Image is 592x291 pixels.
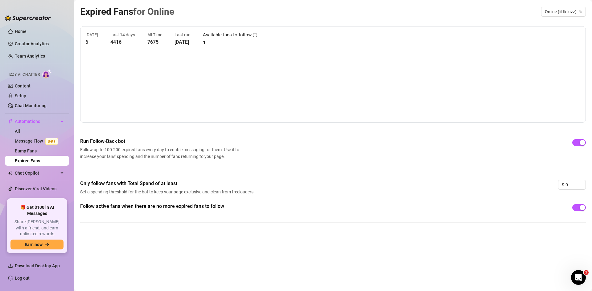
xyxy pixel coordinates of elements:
[42,69,52,78] img: AI Chatter
[253,33,257,37] span: info-circle
[110,38,135,46] article: 4416
[80,188,257,195] span: Set a spending threshold for the bot to keep your page exclusive and clean from freeloaders.
[85,38,98,46] article: 6
[80,180,257,187] span: Only follow fans with Total Spend of at least
[147,38,162,46] article: 7675
[45,242,49,247] span: arrow-right
[80,146,242,160] span: Follow up to 100-200 expired fans every day to enable messaging for them. Use it to increase your...
[8,119,13,124] span: thunderbolt
[15,263,60,268] span: Download Desktop App
[9,72,40,78] span: Izzy AI Chatter
[147,31,162,38] article: All Time
[110,31,135,38] article: Last 14 days
[10,204,64,216] span: 🎁 Get $100 in AI Messages
[15,276,30,281] a: Log out
[175,31,191,38] article: Last run
[15,129,20,134] a: All
[10,219,64,237] span: Share [PERSON_NAME] with a friend, and earn unlimited rewards
[8,171,12,175] img: Chat Copilot
[571,270,586,285] iframe: Intercom live chat
[15,148,37,153] a: Bump Fans
[10,240,64,249] button: Earn nowarrow-right
[15,103,47,108] a: Chat Monitoring
[45,138,58,145] span: Beta
[175,38,191,46] article: [DATE]
[15,54,45,59] a: Team Analytics
[15,29,27,34] a: Home
[584,270,589,275] span: 1
[15,93,26,98] a: Setup
[15,39,64,49] a: Creator Analytics
[80,203,257,210] span: Follow active fans when there are no more expired fans to follow
[25,242,43,247] span: Earn now
[203,31,252,39] article: Available fans to follow
[8,263,13,268] span: download
[15,116,59,126] span: Automations
[5,15,51,21] img: logo-BBDzfeDw.svg
[15,83,31,88] a: Content
[15,139,60,143] a: Message FlowBeta
[203,39,257,46] article: 1
[85,31,98,38] article: [DATE]
[15,186,56,191] a: Discover Viral Videos
[565,180,586,189] input: 0.00
[545,7,582,16] span: Online (littleluzz)
[579,10,582,14] span: team
[80,4,174,19] article: Expired Fans
[15,168,59,178] span: Chat Copilot
[80,138,242,145] span: Run Follow-Back bot
[133,6,174,17] span: for Online
[15,158,40,163] a: Expired Fans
